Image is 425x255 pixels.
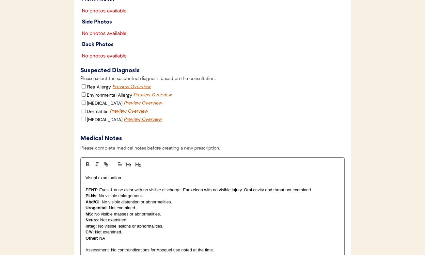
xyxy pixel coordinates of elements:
div: No photos available [80,8,127,14]
div: Preview Overview [134,92,173,98]
label: [MEDICAL_DATA] [87,117,122,122]
p: : No visible distention or abnormalities. [86,199,339,205]
div: Suspected Diagnosis [80,66,345,75]
strong: Abd/GI [86,199,100,204]
strong: Integ [86,224,96,229]
div: No photos available [80,30,127,37]
strong: EENT [86,187,97,192]
p: : NA [86,235,339,241]
div: Preview Overview [124,100,163,106]
div: Please select the suspected diagnosis based on the consultation. [80,75,345,83]
p: Assessment: No contraindications for Apoquel use noted at the time. [86,247,339,253]
label: Environmental Allergy [87,92,132,98]
div: Back Photos [82,40,345,49]
p: : Not examined. [86,217,339,223]
strong: MS [86,212,92,216]
div: Preview Overview [113,84,152,90]
div: Preview Overview [124,116,163,123]
p: : No visible enlargement. [86,193,339,199]
strong: Urogenital [86,205,106,210]
label: Flea Allergy [87,84,111,90]
p: : Not examined. [86,229,339,235]
strong: Other [86,236,97,241]
div: Preview Overview [110,108,149,115]
strong: Neuro [86,217,98,222]
p: : No visible lesions or abnormalities. [86,223,339,229]
div: Side Photos [82,18,345,27]
div: No photos available [80,53,127,59]
label: [MEDICAL_DATA] [87,100,122,106]
span: Text alignment [116,160,125,168]
p: : Eyes & nose clear with no visible discharge. Ears clean with no visible injury. Oral cavity and... [86,187,339,193]
p: : No visible masses or abnormalities. [86,211,339,217]
strong: PLNs [86,193,96,198]
label: Dermatitis [87,108,108,114]
p: : Not examined. [86,205,339,211]
div: Please complete medical notes before creating a new prescription. [80,145,345,156]
p: Visual examination [86,175,339,181]
div: Medical Notes [80,134,136,143]
strong: C/V [86,230,93,234]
